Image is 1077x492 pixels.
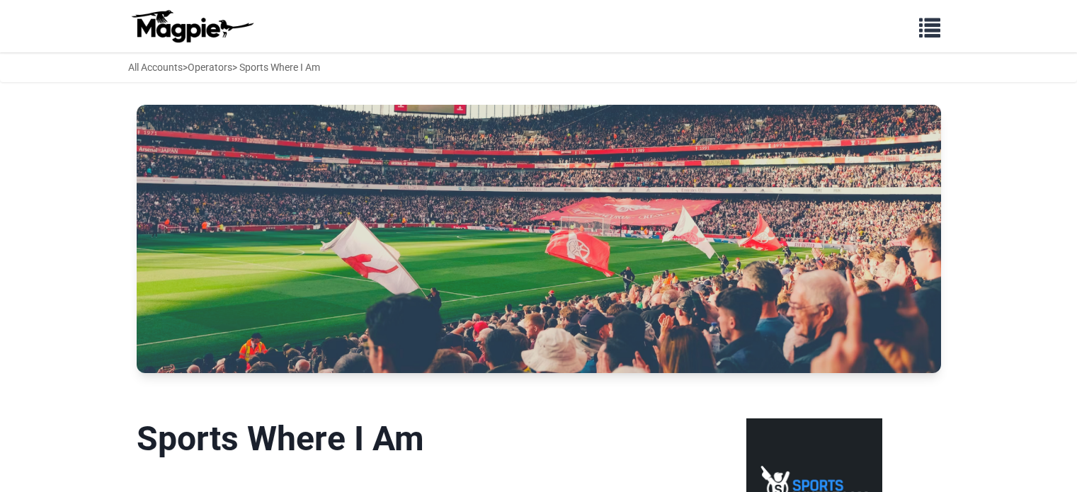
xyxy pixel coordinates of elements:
a: Operators [188,62,232,73]
a: All Accounts [128,62,183,73]
div: > > Sports Where I Am [128,59,320,75]
img: Sports Where I Am banner [137,105,941,373]
img: logo-ab69f6fb50320c5b225c76a69d11143b.png [128,9,256,43]
h1: Sports Where I Am [137,418,666,459]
